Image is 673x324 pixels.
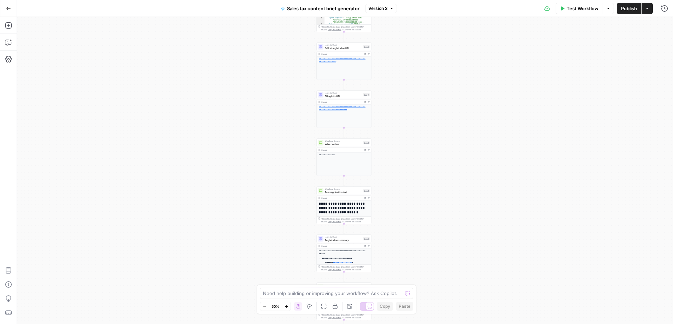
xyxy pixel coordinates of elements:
[328,29,341,31] span: Copy the output
[325,188,362,191] span: Web Page Scrape
[321,313,370,319] div: This output is too large & has been abbreviated for review. to view the full content.
[325,284,362,287] span: Web Page Scrape
[621,5,637,12] span: Publish
[328,269,341,271] span: Copy the output
[321,25,370,31] div: This output is too large & has been abbreviated for review. to view the full content.
[344,272,345,282] g: Edge from step_8 to step_9
[271,304,279,309] span: 50%
[363,45,370,48] div: Step 3
[344,224,345,234] g: Edge from step_6 to step_8
[321,197,362,199] div: Output
[380,303,390,310] span: Copy
[317,23,324,32] div: 6
[321,265,370,271] div: This output is too large & has been abbreviated for review. to view the full content.
[344,80,345,90] g: Edge from step_3 to step_4
[321,101,362,103] div: Output
[377,302,393,311] button: Copy
[344,128,345,138] g: Edge from step_4 to step_5
[321,217,370,223] div: This output is too large & has been abbreviated for review. to view the full content.
[325,140,362,143] span: Web Page Scrape
[328,317,341,319] span: Copy the output
[287,5,359,12] span: Sales tax content brief generator
[321,53,362,55] div: Output
[617,3,641,14] button: Publish
[317,17,324,23] div: 5
[276,3,364,14] button: Sales tax content brief generator
[325,142,362,146] span: Wise content
[325,94,362,98] span: Filing info URL
[325,236,362,239] span: LLM · GPT-4.1
[325,46,362,50] span: Offical registration URL
[321,149,362,151] div: Output
[325,190,362,194] span: Raw registration text
[325,92,362,95] span: LLM · GPT-4.1
[325,238,362,242] span: Registration summary
[368,5,387,12] span: Version 2
[363,93,370,96] div: Step 4
[365,4,397,13] button: Version 2
[556,3,603,14] button: Test Workflow
[321,245,362,247] div: Output
[363,141,370,144] div: Step 5
[344,32,345,42] g: Edge from step_2 to step_3
[399,303,410,310] span: Paste
[328,221,341,223] span: Copy the output
[363,237,370,240] div: Step 8
[396,302,413,311] button: Paste
[325,44,362,47] span: LLM · GPT-4.1
[567,5,598,12] span: Test Workflow
[363,189,370,192] div: Step 6
[344,176,345,186] g: Edge from step_5 to step_6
